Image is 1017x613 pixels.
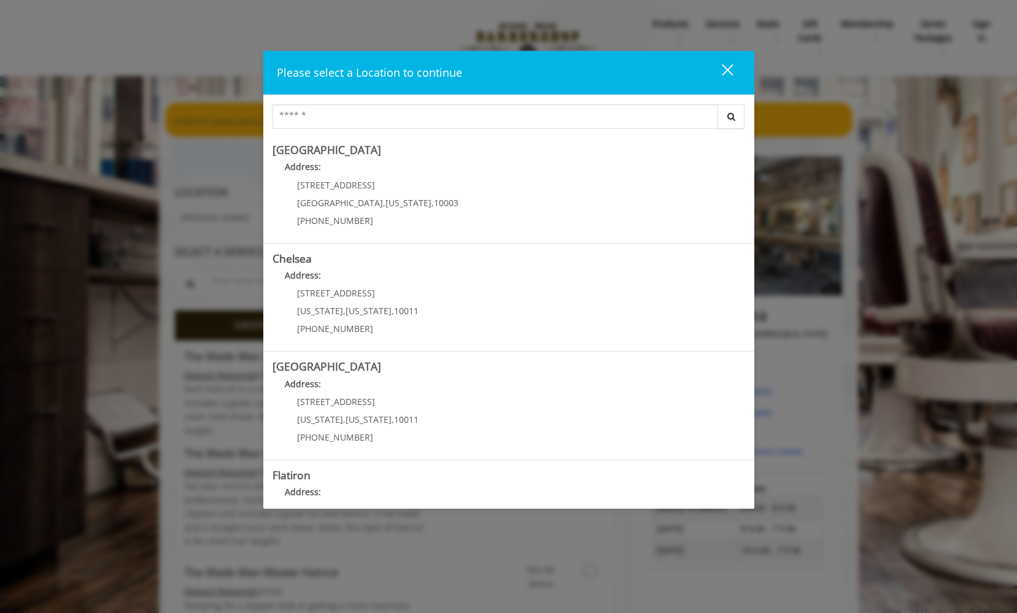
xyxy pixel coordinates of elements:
[392,414,394,425] span: ,
[285,161,321,172] b: Address:
[273,104,718,129] input: Search Center
[699,60,741,85] button: close dialog
[383,197,385,209] span: ,
[708,63,732,82] div: close dialog
[297,414,343,425] span: [US_STATE]
[394,305,419,317] span: 10011
[297,215,373,226] span: [PHONE_NUMBER]
[343,414,346,425] span: ,
[297,287,375,299] span: [STREET_ADDRESS]
[346,305,392,317] span: [US_STATE]
[431,197,434,209] span: ,
[297,431,373,443] span: [PHONE_NUMBER]
[392,305,394,317] span: ,
[297,323,373,334] span: [PHONE_NUMBER]
[297,396,375,407] span: [STREET_ADDRESS]
[273,359,381,374] b: [GEOGRAPHIC_DATA]
[385,197,431,209] span: [US_STATE]
[343,305,346,317] span: ,
[273,142,381,157] b: [GEOGRAPHIC_DATA]
[273,104,745,135] div: Center Select
[285,378,321,390] b: Address:
[285,486,321,498] b: Address:
[724,112,738,121] i: Search button
[434,197,458,209] span: 10003
[346,414,392,425] span: [US_STATE]
[297,305,343,317] span: [US_STATE]
[394,414,419,425] span: 10011
[273,468,311,482] b: Flatiron
[297,197,383,209] span: [GEOGRAPHIC_DATA]
[273,251,312,266] b: Chelsea
[297,179,375,191] span: [STREET_ADDRESS]
[285,269,321,281] b: Address:
[277,65,462,80] span: Please select a Location to continue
